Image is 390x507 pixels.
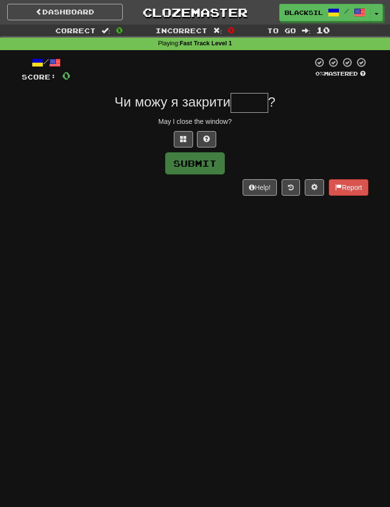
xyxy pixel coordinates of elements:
[137,4,253,21] a: Clozemaster
[329,179,368,196] button: Report
[213,27,222,34] span: :
[344,8,349,14] span: /
[55,27,96,35] span: Correct
[116,25,123,35] span: 0
[282,179,300,196] button: Round history (alt+y)
[22,73,56,81] span: Score:
[22,117,368,126] div: May I close the window?
[279,4,371,21] a: BlackSilence1425 /
[115,94,231,109] span: Чи можу я закрити
[243,179,277,196] button: Help!
[62,69,70,81] span: 0
[268,94,276,109] span: ?
[22,57,70,69] div: /
[165,152,225,174] button: Submit
[180,40,232,47] strong: Fast Track Level 1
[197,131,216,147] button: Single letter hint - you only get 1 per sentence and score half the points! alt+h
[228,25,234,35] span: 0
[302,27,311,34] span: :
[285,8,323,17] span: BlackSilence1425
[316,25,330,35] span: 10
[7,4,123,20] a: Dashboard
[102,27,110,34] span: :
[174,131,193,147] button: Switch sentence to multiple choice alt+p
[267,27,296,35] span: To go
[312,70,368,78] div: Mastered
[156,27,208,35] span: Incorrect
[315,70,324,77] span: 0 %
